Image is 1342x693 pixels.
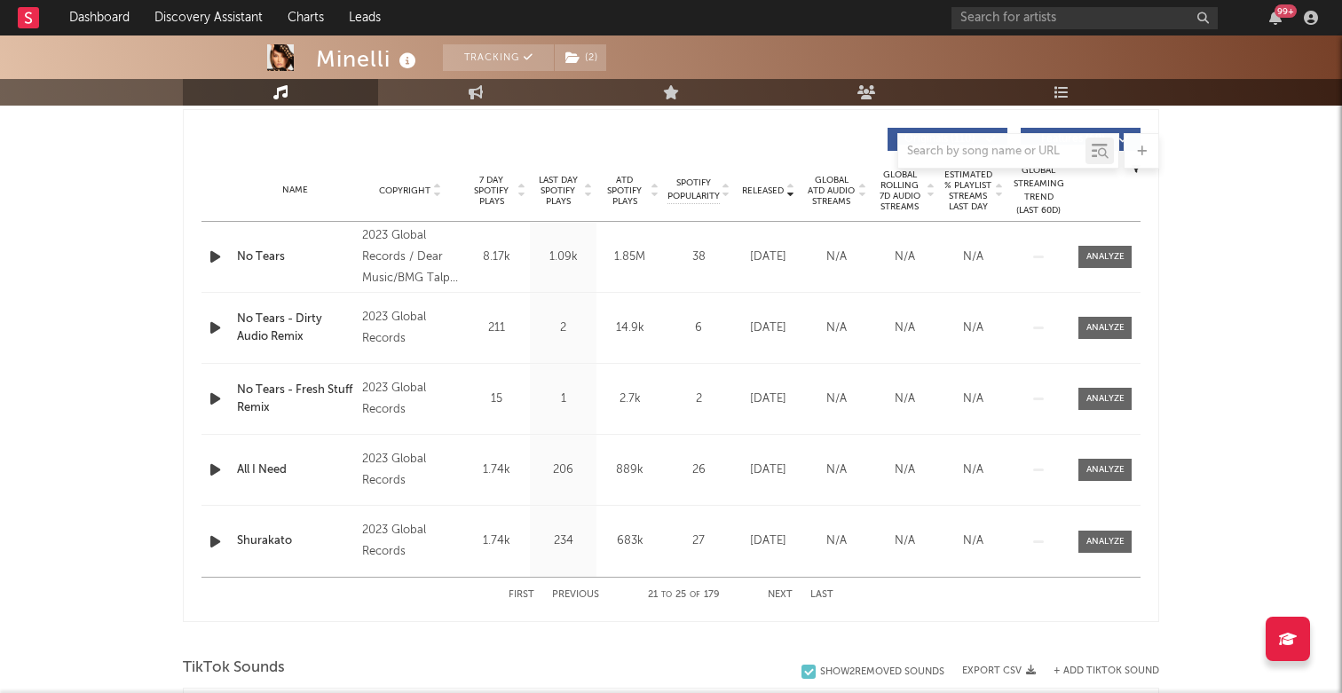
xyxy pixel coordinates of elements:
span: Spotify Popularity [667,177,720,203]
div: 6 [667,319,730,337]
div: 1.74k [468,461,525,479]
div: 2023 Global Records / Dear Music/BMG Talpa Music [362,225,459,289]
span: of [690,591,700,599]
a: No Tears [237,248,353,266]
div: N/A [807,248,866,266]
div: N/A [943,319,1003,337]
div: N/A [875,390,935,408]
div: N/A [875,461,935,479]
div: N/A [943,390,1003,408]
div: 38 [667,248,730,266]
div: 2.7k [601,390,659,408]
span: 7 Day Spotify Plays [468,175,515,207]
div: 2023 Global Records [362,378,459,421]
div: 21 25 179 [635,585,732,606]
div: N/A [807,532,866,550]
div: 2 [534,319,592,337]
div: 2023 Global Records [362,307,459,350]
button: Next [768,590,793,600]
a: No Tears - Dirty Audio Remix [237,311,353,345]
button: (2) [555,44,606,71]
button: Export CSV [962,665,1036,676]
span: Copyright [379,185,430,196]
div: 889k [601,461,659,479]
div: [DATE] [738,532,798,550]
span: TikTok Sounds [183,658,285,679]
div: 8.17k [468,248,525,266]
div: [DATE] [738,319,798,337]
div: 2023 Global Records [362,449,459,492]
span: Last Day Spotify Plays [534,175,581,207]
div: 2023 Global Records [362,520,459,563]
span: Estimated % Playlist Streams Last Day [943,169,992,212]
div: 234 [534,532,592,550]
div: [DATE] [738,390,798,408]
button: Originals(110) [888,128,1007,151]
input: Search for artists [951,7,1218,29]
button: + Add TikTok Sound [1036,666,1159,676]
div: 15 [468,390,525,408]
div: 1.74k [468,532,525,550]
a: Shurakato [237,532,353,550]
span: Released [742,185,784,196]
div: 2 [667,390,730,408]
div: 26 [667,461,730,479]
div: [DATE] [738,461,798,479]
div: 99 + [1275,4,1297,18]
span: to [661,591,672,599]
button: 99+ [1269,11,1282,25]
div: Global Streaming Trend (Last 60D) [1012,164,1065,217]
div: N/A [875,532,935,550]
div: Minelli [316,44,421,74]
div: 27 [667,532,730,550]
div: N/A [943,248,1003,266]
div: N/A [875,319,935,337]
div: 211 [468,319,525,337]
div: 1.85M [601,248,659,266]
div: N/A [943,461,1003,479]
div: N/A [807,390,866,408]
div: N/A [875,248,935,266]
span: Global Rolling 7D Audio Streams [875,169,924,212]
button: Last [810,590,833,600]
div: N/A [807,319,866,337]
div: Show 2 Removed Sounds [820,666,944,678]
a: No Tears - Fresh Stuff Remix [237,382,353,416]
span: Global ATD Audio Streams [807,175,856,207]
button: Tracking [443,44,554,71]
div: Name [237,184,353,197]
a: All I Need [237,461,353,479]
button: Features(69) [1021,128,1141,151]
div: N/A [943,532,1003,550]
div: 1.09k [534,248,592,266]
button: Previous [552,590,599,600]
span: ( 2 ) [554,44,607,71]
input: Search by song name or URL [898,145,1085,159]
div: N/A [807,461,866,479]
span: ATD Spotify Plays [601,175,648,207]
div: 14.9k [601,319,659,337]
div: 683k [601,532,659,550]
button: First [509,590,534,600]
div: [DATE] [738,248,798,266]
div: 1 [534,390,592,408]
button: + Add TikTok Sound [1054,666,1159,676]
div: 206 [534,461,592,479]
